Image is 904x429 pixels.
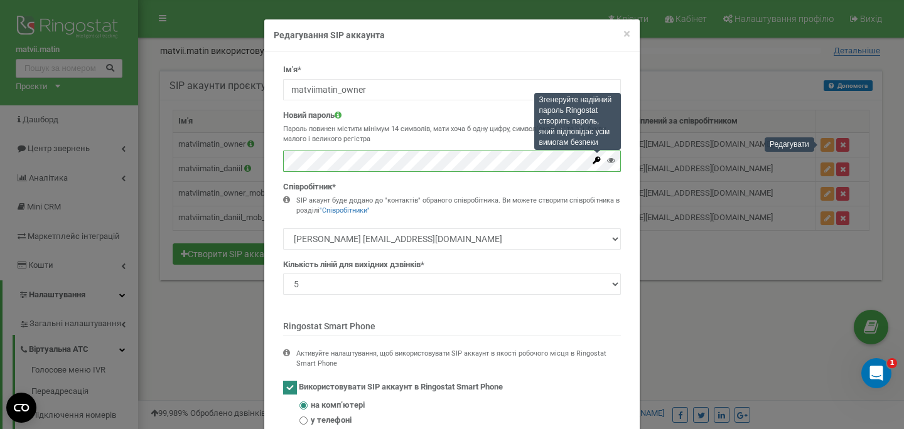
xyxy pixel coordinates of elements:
label: Ім'я* [283,64,301,76]
input: на компʼютері [299,401,308,410]
p: Пароль повинен містити мінімум 14 символів, мати хоча б одну цифру, символ(окрім '<' та '>'), бук... [283,124,621,144]
button: Open CMP widget [6,393,36,423]
a: "Співробітники" [320,206,370,214]
iframe: Intercom live chat [861,358,891,388]
label: Кількість ліній для вихідних дзвінків* [283,259,424,271]
label: Новий пароль [283,110,342,122]
span: × [623,26,630,41]
div: Активуйте налаштування, щоб використовувати SIP аккаунт в якості робочого місця в Ringostat Smart... [296,349,621,368]
span: Використовувати SIP аккаунт в Ringostat Smart Phone [299,383,503,392]
label: Співробітник* [283,181,336,193]
span: на компʼютері [311,400,365,411]
p: Ringostat Smart Phone [283,320,621,336]
span: 1 [887,358,897,368]
h4: Редагування SIP аккаунта [274,29,630,41]
input: у телефоні [299,416,308,425]
span: у телефоні [311,415,352,426]
div: Редагувати [765,137,814,152]
div: SIP акаунт буде додано до "контактів" обраного співробітника. Ви можете створити співробітника в ... [296,196,621,215]
div: Згенеруйте надійний пароль Ringostat створить пароль, який відповідає усім вимогам безпеки [534,93,621,151]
